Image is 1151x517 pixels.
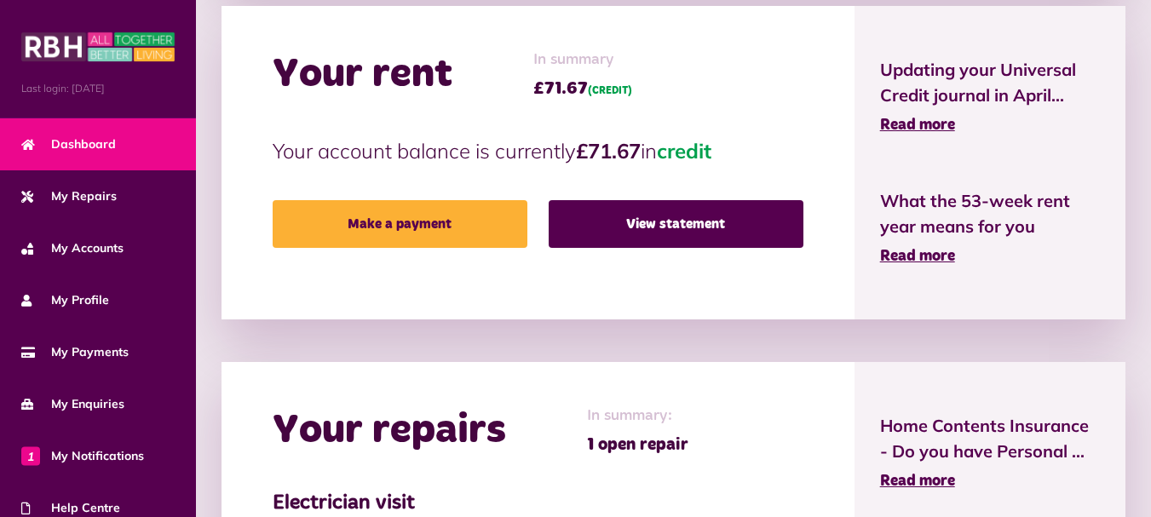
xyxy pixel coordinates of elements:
span: Help Centre [21,499,120,517]
strong: £71.67 [576,138,641,164]
span: My Enquiries [21,395,124,413]
span: Updating your Universal Credit journal in April... [880,57,1100,108]
h2: Your repairs [273,406,506,456]
span: Home Contents Insurance - Do you have Personal ... [880,413,1100,464]
span: My Payments [21,343,129,361]
span: Read more [880,474,955,489]
span: My Repairs [21,187,117,205]
span: Dashboard [21,135,116,153]
span: credit [657,138,711,164]
span: (CREDIT) [588,86,632,96]
a: What the 53-week rent year means for you Read more [880,188,1100,268]
img: MyRBH [21,30,175,64]
a: Make a payment [273,200,527,248]
span: My Accounts [21,239,124,257]
span: My Profile [21,291,109,309]
span: Read more [880,249,955,264]
a: Updating your Universal Credit journal in April... Read more [880,57,1100,137]
span: £71.67 [533,76,632,101]
span: In summary [533,49,632,72]
span: My Notifications [21,447,144,465]
span: 1 [21,446,40,465]
a: Home Contents Insurance - Do you have Personal ... Read more [880,413,1100,493]
span: Read more [880,118,955,133]
h3: Electrician visit [273,491,803,516]
p: Your account balance is currently in [273,135,803,166]
span: In summary: [587,405,688,428]
h2: Your rent [273,50,452,100]
span: Last login: [DATE] [21,81,175,96]
span: 1 open repair [587,432,688,457]
span: What the 53-week rent year means for you [880,188,1100,239]
a: View statement [549,200,803,248]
